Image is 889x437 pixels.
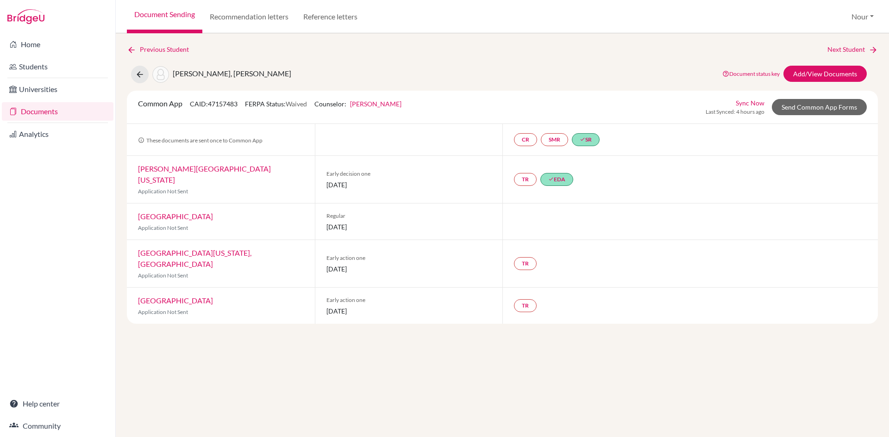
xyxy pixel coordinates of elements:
[350,100,401,108] a: [PERSON_NAME]
[2,57,113,76] a: Students
[138,296,213,305] a: [GEOGRAPHIC_DATA]
[326,254,492,262] span: Early action one
[138,164,271,184] a: [PERSON_NAME][GEOGRAPHIC_DATA][US_STATE]
[7,9,44,24] img: Bridge-U
[138,272,188,279] span: Application Not Sent
[736,98,764,108] a: Sync Now
[847,8,878,25] button: Nour
[514,133,537,146] a: CR
[548,176,554,182] i: done
[722,70,780,77] a: Document status key
[326,306,492,316] span: [DATE]
[314,100,401,108] span: Counselor:
[127,44,196,55] a: Previous Student
[286,100,307,108] span: Waived
[514,299,537,312] a: TR
[772,99,867,115] a: Send Common App Forms
[2,80,113,98] a: Universities
[514,173,537,186] a: TR
[706,108,764,116] span: Last Synced: 4 hours ago
[2,35,113,54] a: Home
[541,133,568,146] a: SMR
[326,170,492,178] span: Early decision one
[245,100,307,108] span: FERPA Status:
[2,102,113,121] a: Documents
[326,180,492,190] span: [DATE]
[580,136,585,142] i: done
[827,44,878,55] a: Next Student
[783,66,867,82] a: Add/View Documents
[138,212,213,221] a: [GEOGRAPHIC_DATA]
[190,100,238,108] span: CAID: 47157483
[326,212,492,220] span: Regular
[138,188,188,195] span: Application Not Sent
[138,248,251,268] a: [GEOGRAPHIC_DATA][US_STATE], [GEOGRAPHIC_DATA]
[2,394,113,413] a: Help center
[138,99,182,108] span: Common App
[326,222,492,232] span: [DATE]
[138,224,188,231] span: Application Not Sent
[326,296,492,304] span: Early action one
[572,133,600,146] a: doneSR
[2,125,113,143] a: Analytics
[138,308,188,315] span: Application Not Sent
[514,257,537,270] a: TR
[173,69,291,78] span: [PERSON_NAME], [PERSON_NAME]
[2,417,113,435] a: Community
[326,264,492,274] span: [DATE]
[138,137,263,144] span: These documents are sent once to Common App
[540,173,573,186] a: doneEDA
